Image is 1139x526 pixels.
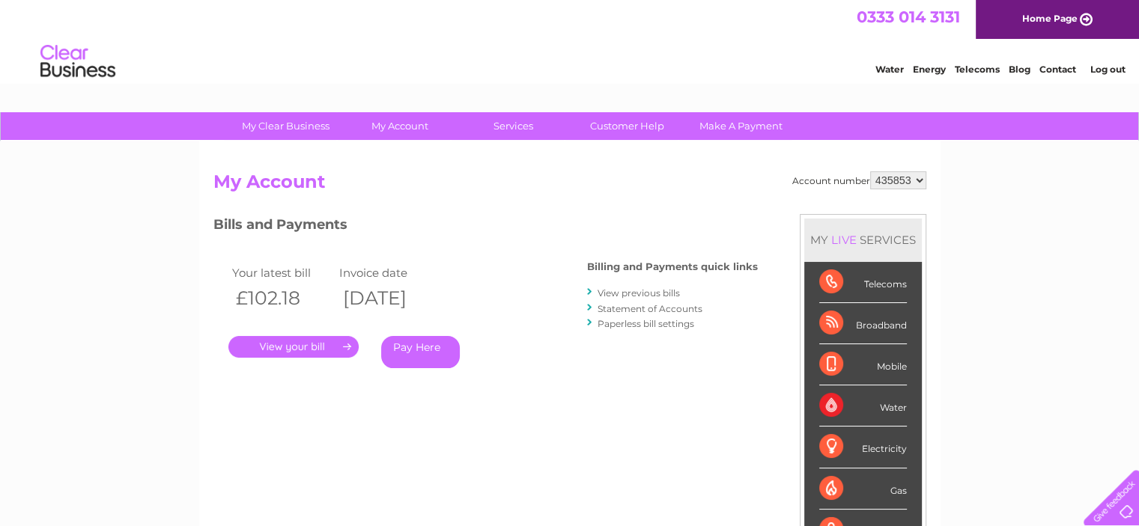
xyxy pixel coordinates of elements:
[1009,64,1030,75] a: Blog
[598,303,702,314] a: Statement of Accounts
[228,263,336,283] td: Your latest bill
[955,64,1000,75] a: Telecoms
[452,112,575,140] a: Services
[213,214,758,240] h3: Bills and Payments
[228,283,336,314] th: £102.18
[819,344,907,385] div: Mobile
[819,426,907,468] div: Electricity
[819,385,907,426] div: Water
[828,233,860,247] div: LIVE
[338,112,461,140] a: My Account
[213,171,926,200] h2: My Account
[598,287,680,299] a: View previous bills
[819,262,907,303] div: Telecoms
[587,261,758,272] h4: Billing and Payments quick links
[40,39,116,85] img: logo.png
[819,468,907,510] div: Gas
[819,303,907,344] div: Broadband
[216,8,924,73] div: Clear Business is a trading name of Verastar Limited (registered in [GEOGRAPHIC_DATA] No. 3667643...
[565,112,689,140] a: Customer Help
[335,263,443,283] td: Invoice date
[804,218,922,261] div: MY SERVICES
[857,7,960,26] a: 0333 014 3131
[224,112,347,140] a: My Clear Business
[1090,64,1125,75] a: Log out
[598,318,694,329] a: Paperless bill settings
[875,64,904,75] a: Water
[1039,64,1076,75] a: Contact
[913,64,946,75] a: Energy
[228,336,359,358] a: .
[335,283,443,314] th: [DATE]
[381,336,460,368] a: Pay Here
[792,171,926,189] div: Account number
[679,112,803,140] a: Make A Payment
